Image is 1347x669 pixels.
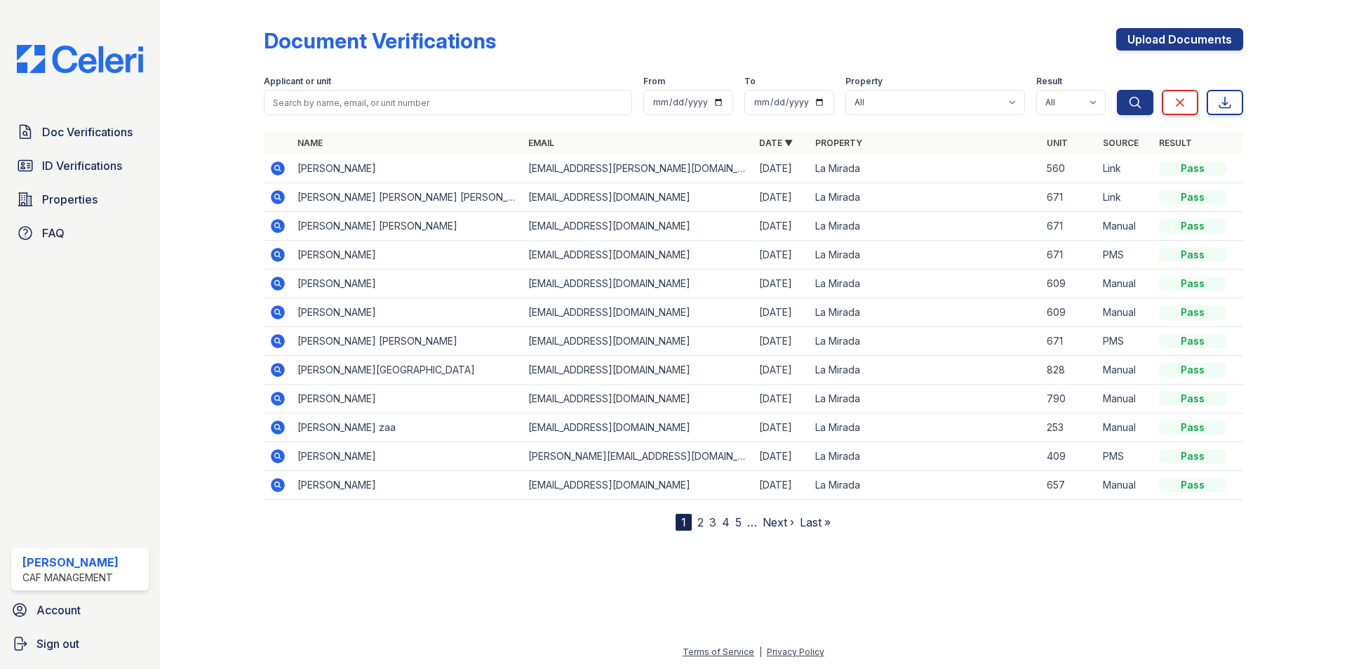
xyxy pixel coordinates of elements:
[1041,356,1097,385] td: 828
[1159,138,1192,148] a: Result
[1097,385,1153,413] td: Manual
[753,154,810,183] td: [DATE]
[523,212,753,241] td: [EMAIL_ADDRESS][DOMAIN_NAME]
[523,442,753,471] td: [PERSON_NAME][EMAIL_ADDRESS][DOMAIN_NAME]
[297,138,323,148] a: Name
[810,471,1040,500] td: La Mirada
[810,442,1040,471] td: La Mirada
[747,514,757,531] span: …
[6,596,154,624] a: Account
[523,413,753,442] td: [EMAIL_ADDRESS][DOMAIN_NAME]
[1097,270,1153,298] td: Manual
[810,413,1040,442] td: La Mirada
[1097,413,1153,442] td: Manual
[744,76,756,87] label: To
[22,554,119,571] div: [PERSON_NAME]
[523,327,753,356] td: [EMAIL_ADDRESS][DOMAIN_NAME]
[810,241,1040,270] td: La Mirada
[1041,442,1097,471] td: 409
[1097,212,1153,241] td: Manual
[523,270,753,298] td: [EMAIL_ADDRESS][DOMAIN_NAME]
[753,327,810,356] td: [DATE]
[1097,442,1153,471] td: PMS
[1159,449,1226,463] div: Pass
[753,183,810,212] td: [DATE]
[800,515,831,529] a: Last »
[759,647,762,657] div: |
[753,356,810,385] td: [DATE]
[709,515,716,529] a: 3
[1097,154,1153,183] td: Link
[697,515,704,529] a: 2
[753,270,810,298] td: [DATE]
[810,356,1040,385] td: La Mirada
[1159,392,1226,406] div: Pass
[292,385,523,413] td: [PERSON_NAME]
[1097,327,1153,356] td: PMS
[292,270,523,298] td: [PERSON_NAME]
[683,647,754,657] a: Terms of Service
[1097,471,1153,500] td: Manual
[292,413,523,442] td: [PERSON_NAME] zaa
[753,413,810,442] td: [DATE]
[1159,305,1226,319] div: Pass
[523,356,753,385] td: [EMAIL_ADDRESS][DOMAIN_NAME]
[36,635,79,652] span: Sign out
[292,471,523,500] td: [PERSON_NAME]
[676,514,692,531] div: 1
[753,385,810,413] td: [DATE]
[42,157,122,174] span: ID Verifications
[11,152,149,180] a: ID Verifications
[1041,212,1097,241] td: 671
[1116,28,1243,51] a: Upload Documents
[11,219,149,247] a: FAQ
[42,191,98,208] span: Properties
[292,327,523,356] td: [PERSON_NAME] [PERSON_NAME]
[11,185,149,213] a: Properties
[810,385,1040,413] td: La Mirada
[523,385,753,413] td: [EMAIL_ADDRESS][DOMAIN_NAME]
[759,138,793,148] a: Date ▼
[1159,478,1226,492] div: Pass
[1159,190,1226,204] div: Pass
[264,90,632,115] input: Search by name, email, or unit number
[264,76,331,87] label: Applicant or unit
[1041,385,1097,413] td: 790
[528,138,554,148] a: Email
[1159,248,1226,262] div: Pass
[810,298,1040,327] td: La Mirada
[763,515,794,529] a: Next ›
[292,154,523,183] td: [PERSON_NAME]
[1159,334,1226,348] div: Pass
[42,225,65,241] span: FAQ
[735,515,742,529] a: 5
[1041,183,1097,212] td: 671
[1041,270,1097,298] td: 609
[42,124,133,140] span: Doc Verifications
[753,471,810,500] td: [DATE]
[6,630,154,658] a: Sign out
[1036,76,1062,87] label: Result
[810,154,1040,183] td: La Mirada
[810,183,1040,212] td: La Mirada
[523,154,753,183] td: [EMAIL_ADDRESS][PERSON_NAME][DOMAIN_NAME]
[722,515,730,529] a: 4
[1097,241,1153,270] td: PMS
[1097,183,1153,212] td: Link
[523,471,753,500] td: [EMAIL_ADDRESS][DOMAIN_NAME]
[1041,327,1097,356] td: 671
[1041,241,1097,270] td: 671
[753,241,810,270] td: [DATE]
[292,298,523,327] td: [PERSON_NAME]
[810,212,1040,241] td: La Mirada
[523,298,753,327] td: [EMAIL_ADDRESS][DOMAIN_NAME]
[1103,138,1139,148] a: Source
[815,138,862,148] a: Property
[1041,298,1097,327] td: 609
[11,118,149,146] a: Doc Verifications
[1159,161,1226,175] div: Pass
[845,76,883,87] label: Property
[753,442,810,471] td: [DATE]
[1097,356,1153,385] td: Manual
